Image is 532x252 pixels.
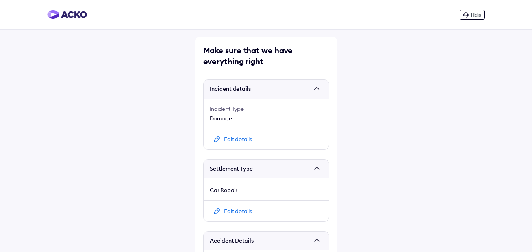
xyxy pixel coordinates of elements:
div: Car Repair [210,186,323,194]
div: Make sure that we have everything right [203,45,329,67]
div: Incident Type [210,105,323,113]
span: Accident Details [210,237,311,245]
div: Edit details [224,135,252,143]
span: Settlement Type [210,165,311,173]
div: Damage [210,114,323,122]
span: Incident details [210,85,311,93]
img: horizontal-gradient.png [47,10,87,19]
span: Help [471,12,481,18]
div: Edit details [224,207,252,215]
